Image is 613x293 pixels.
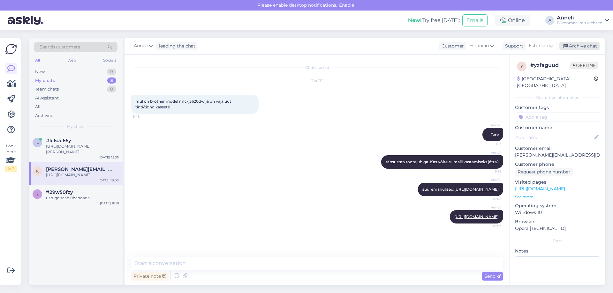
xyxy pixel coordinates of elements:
p: Windows 10 [515,209,600,216]
div: My chats [35,77,55,84]
div: Chat started [131,65,503,70]
b: New! [408,17,422,23]
div: [DATE] 10:03 [99,178,119,183]
span: l [36,140,39,145]
span: Tere [491,132,499,137]
div: [GEOGRAPHIC_DATA], [GEOGRAPHIC_DATA] [517,76,594,89]
div: leading the chat [156,43,195,49]
span: 10:02 [477,196,501,201]
span: 9:48 [133,114,157,119]
span: Offline [570,62,598,69]
div: Archived [35,113,54,119]
span: Anneli [134,42,148,49]
p: Customer phone [515,161,600,168]
div: 3 [107,77,116,84]
span: Anneli [477,205,501,210]
div: [URL][DOMAIN_NAME] [46,172,119,178]
p: Operating system [515,202,600,209]
span: Estonian [529,42,548,49]
p: Customer name [515,124,600,131]
span: 9:53 [477,142,501,146]
span: Anneli [477,178,501,182]
span: Enable [337,2,356,8]
div: 2 / 3 [5,166,17,172]
span: #lc6dc66y [46,138,71,143]
div: Request phone number [515,168,573,176]
div: Look Here [5,143,17,172]
span: y [520,64,523,69]
span: suuremahulised: [422,187,499,192]
span: My chats [67,124,84,129]
div: New [35,69,45,75]
div: 0 [107,86,116,92]
div: Extra [515,238,600,244]
p: Opera [TECHNICAL_ID] [515,225,600,232]
div: Private note [131,272,169,281]
span: Anneli [477,150,501,155]
a: AnneliBüroomaailm's website [557,15,609,26]
span: #29w50fzy [46,189,73,195]
span: Search customers [40,44,80,50]
div: Online [495,15,530,26]
div: [DATE] [131,78,503,84]
p: Customer tags [515,104,600,111]
span: kristi.mariav@gmail.com [46,166,112,172]
div: [URL][DOMAIN_NAME][PERSON_NAME] [46,143,119,155]
span: Anneli [477,123,501,128]
span: Estonian [469,42,489,49]
div: # yzfaguud [530,62,570,69]
div: Support [503,43,523,49]
div: Customer [439,43,464,49]
div: All [35,104,41,110]
div: [DATE] 16:18 [100,201,119,206]
a: [URL][DOMAIN_NAME] [515,186,565,192]
p: See more ... [515,194,600,200]
div: 0 [107,69,116,75]
input: Add a tag [515,112,600,122]
div: A [545,16,554,25]
p: Notes [515,248,600,254]
p: Visited pages [515,179,600,186]
span: 2 [36,192,39,196]
p: Customer email [515,145,600,152]
span: täpsustan tootejuhiga. Kas võite e- maili vastamiseks jätta? [386,159,499,164]
span: mul on brother model mfc-j5620dw ja on vaja uut tinti/tidndikassetti [135,99,232,109]
div: Web [66,56,77,64]
div: [DATE] 15:35 [99,155,119,160]
div: usb-ga saab ühendada [46,195,119,201]
span: 9:56 [477,169,501,174]
div: Büroomaailm's website [557,20,602,26]
div: Archive chat [559,42,600,50]
div: Socials [102,56,117,64]
span: Send [484,273,501,279]
button: Emails [462,14,488,26]
div: AI Assistant [35,95,59,101]
div: Anneli [557,15,602,20]
div: All [34,56,41,64]
p: [PERSON_NAME][EMAIL_ADDRESS][DOMAIN_NAME] [515,152,600,158]
span: 10:03 [477,224,501,229]
span: k [36,169,39,173]
div: Team chats [35,86,59,92]
a: [URL][DOMAIN_NAME] [454,187,499,192]
p: Browser [515,218,600,225]
div: Customer information [515,95,600,100]
a: [URL][DOMAIN_NAME] [454,214,499,219]
div: Try free [DATE]: [408,17,460,24]
input: Add name [515,134,593,141]
img: Askly Logo [5,43,17,55]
